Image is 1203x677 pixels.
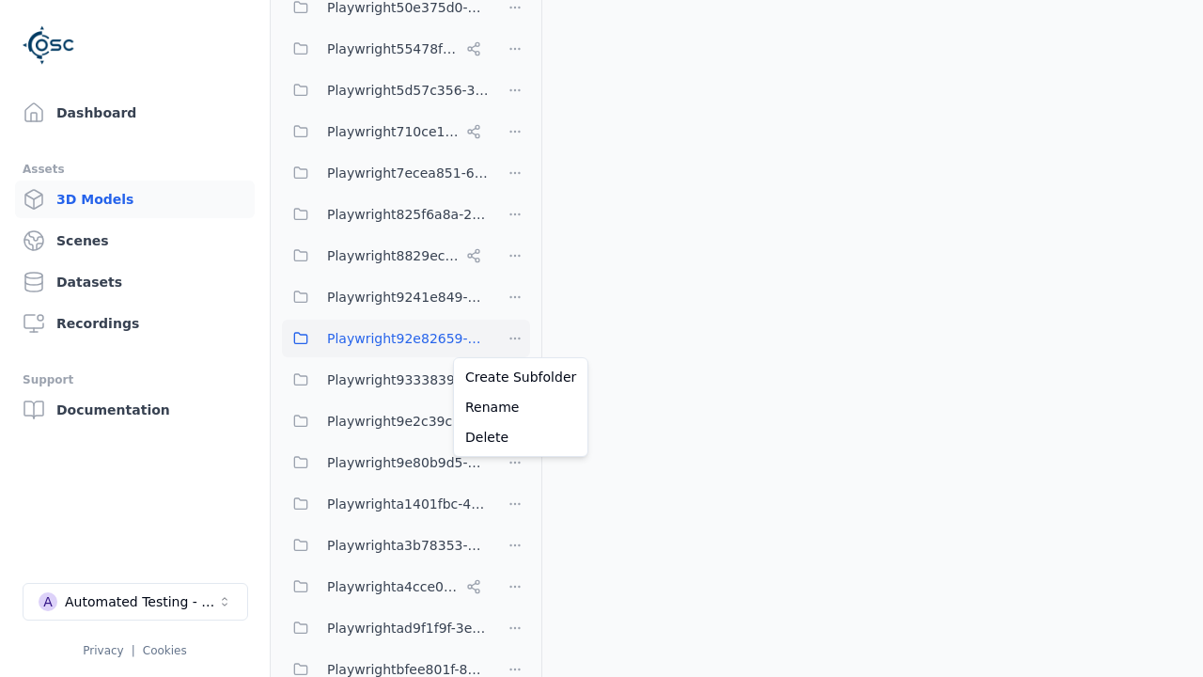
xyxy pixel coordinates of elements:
a: Create Subfolder [458,362,584,392]
a: Delete [458,422,584,452]
a: Rename [458,392,584,422]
